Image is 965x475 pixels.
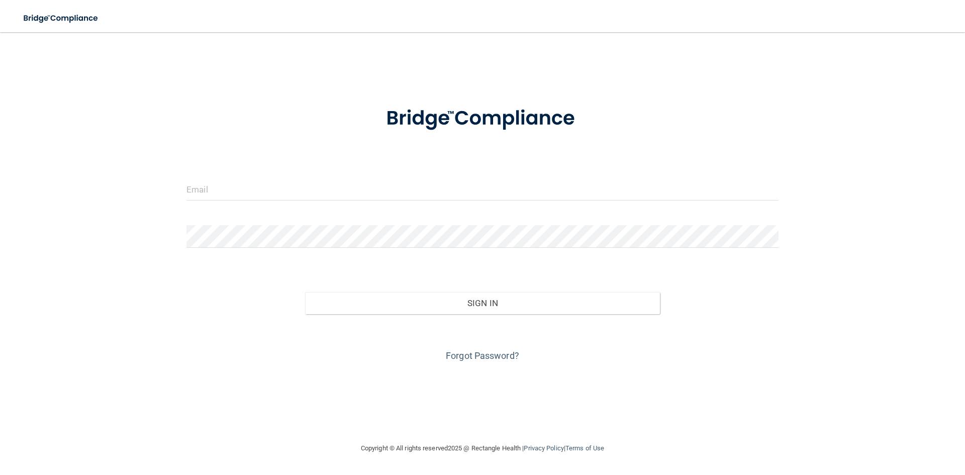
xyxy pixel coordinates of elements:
[15,8,108,29] img: bridge_compliance_login_screen.278c3ca4.svg
[299,432,666,464] div: Copyright © All rights reserved 2025 @ Rectangle Health | |
[524,444,563,452] a: Privacy Policy
[565,444,604,452] a: Terms of Use
[305,292,660,314] button: Sign In
[365,92,600,145] img: bridge_compliance_login_screen.278c3ca4.svg
[446,350,519,361] a: Forgot Password?
[186,178,779,201] input: Email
